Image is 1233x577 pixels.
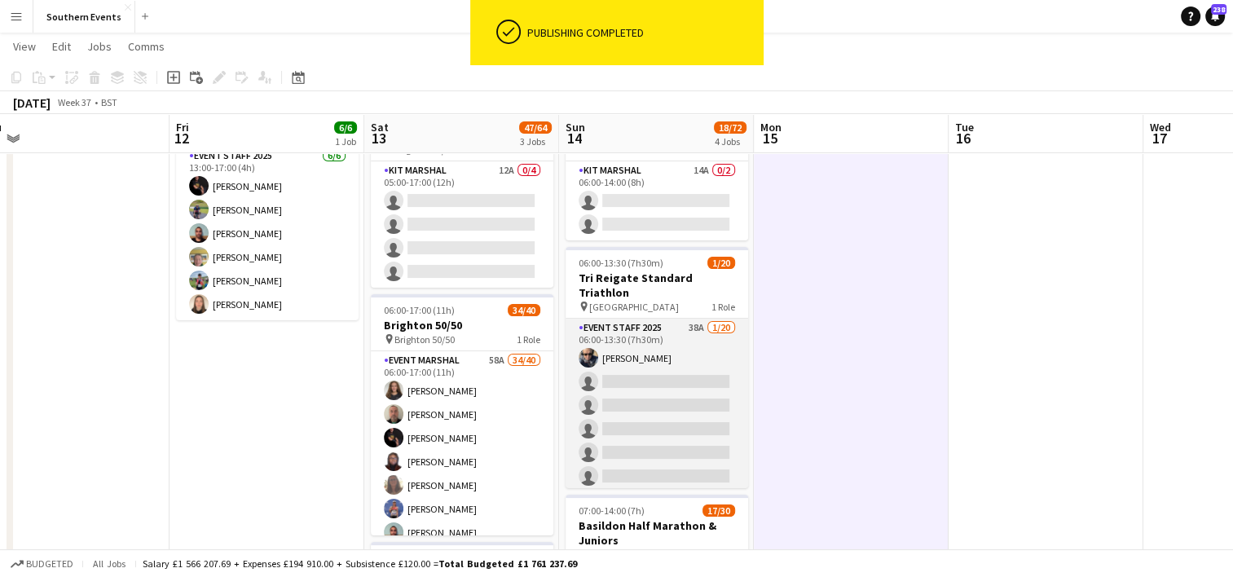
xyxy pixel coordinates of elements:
div: [DATE] [13,95,51,111]
span: 14 [563,129,585,148]
a: Comms [121,36,171,57]
span: 15 [758,129,782,148]
button: Budgeted [8,555,76,573]
button: Southern Events [33,1,135,33]
span: [GEOGRAPHIC_DATA] [589,301,679,313]
span: Ford Britain [589,548,638,561]
span: Tue [955,120,974,134]
span: 17/30 [702,504,735,517]
span: Mon [760,120,782,134]
span: View [13,39,36,54]
app-job-card: 06:00-13:30 (7h30m)1/20Tri Reigate Standard Triathlon [GEOGRAPHIC_DATA]1 RoleEvent Staff 202538A1... [566,247,748,488]
a: Jobs [81,36,118,57]
span: 16 [953,129,974,148]
span: Fri [176,120,189,134]
span: 238 [1211,4,1226,15]
div: Salary £1 566 207.69 + Expenses £194 910.00 + Subsistence £120.00 = [143,557,577,570]
a: Edit [46,36,77,57]
span: Budgeted [26,558,73,570]
span: 13 [368,129,389,148]
span: Sun [566,120,585,134]
app-job-card: 05:00-17:00 (12h)0/4RT Kit Assistant - [GEOGRAPHIC_DATA] 50/50 Brighton 50/501 RoleKit Marshal12A... [371,90,553,288]
a: View [7,36,42,57]
span: All jobs [90,557,129,570]
h3: Tri Reigate Standard Triathlon [566,271,748,300]
span: Wed [1150,120,1171,134]
app-job-card: 06:00-14:00 (8h)0/2RT Kit Assistant - Basildon Half Marathon & Juniors Ford Britain1 RoleKit Mars... [566,90,748,240]
div: 1 Job [335,135,356,148]
div: 3 Jobs [520,135,551,148]
div: BST [101,96,117,108]
span: 06:00-13:30 (7h30m) [579,257,663,269]
span: 18/72 [714,121,746,134]
span: 07:00-14:00 (7h) [579,504,645,517]
span: 1/20 [707,257,735,269]
div: Publishing completed [527,25,757,40]
span: Jobs [87,39,112,54]
a: 238 [1205,7,1225,26]
span: 17 [1147,129,1171,148]
span: 12 [174,129,189,148]
app-job-card: 06:00-17:00 (11h)34/40Brighton 50/50 Brighton 50/501 RoleEvent Marshal58A34/4006:00-17:00 (11h)[P... [371,294,553,535]
div: 4 Jobs [715,135,746,148]
h3: Brighton 50/50 [371,318,553,333]
span: 1 Role [711,548,735,561]
span: 47/64 [519,121,552,134]
span: 1 Role [517,333,540,346]
span: Edit [52,39,71,54]
app-card-role: Kit Marshal12A0/405:00-17:00 (12h) [371,161,553,288]
app-card-role: Event Staff 20256/613:00-17:00 (4h)[PERSON_NAME][PERSON_NAME][PERSON_NAME][PERSON_NAME][PERSON_NA... [176,147,359,320]
span: Total Budgeted £1 761 237.69 [438,557,577,570]
span: Comms [128,39,165,54]
span: 1 Role [711,301,735,313]
span: 6/6 [334,121,357,134]
app-card-role: Kit Marshal14A0/206:00-14:00 (8h) [566,161,748,240]
app-job-card: 13:00-17:00 (4h)6/6Brighton 50/50 SET UP Brighton 50/50 SET UP1 RoleEvent Staff 20256/613:00-17:0... [176,90,359,320]
h3: Basildon Half Marathon & Juniors [566,518,748,548]
span: Week 37 [54,96,95,108]
span: 34/40 [508,304,540,316]
span: 06:00-17:00 (11h) [384,304,455,316]
span: Sat [371,120,389,134]
span: Brighton 50/50 [394,333,455,346]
